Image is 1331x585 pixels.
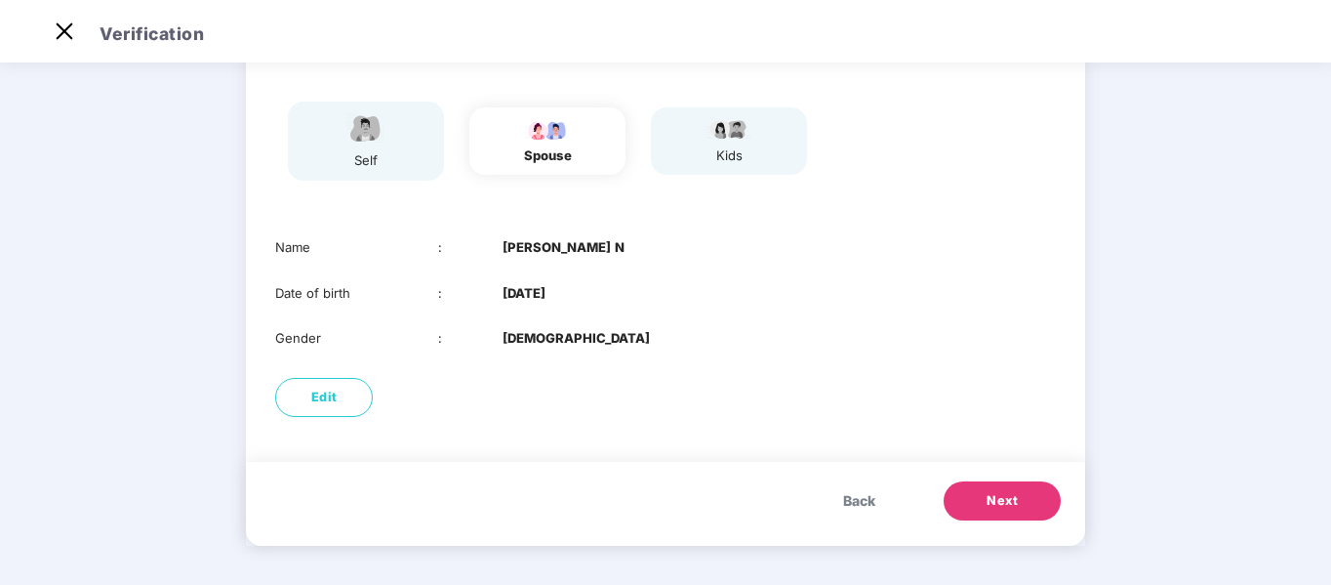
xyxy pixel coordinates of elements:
div: Name [275,237,438,258]
div: Date of birth [275,283,438,304]
img: svg+xml;base64,PHN2ZyB4bWxucz0iaHR0cDovL3d3dy53My5vcmcvMjAwMC9zdmciIHdpZHRoPSI3OS4wMzciIGhlaWdodD... [705,117,753,141]
div: kids [705,146,753,166]
div: spouse [523,146,572,166]
button: Next [944,481,1061,521]
b: [DEMOGRAPHIC_DATA] [503,328,650,349]
button: Back [824,481,895,521]
b: [DATE] [503,283,545,304]
span: Back [843,490,875,512]
span: Edit [311,388,338,407]
b: [PERSON_NAME] N [503,237,625,258]
span: Next [987,491,1018,511]
div: : [438,328,504,349]
div: : [438,237,504,258]
div: Gender [275,328,438,349]
img: svg+xml;base64,PHN2ZyB4bWxucz0iaHR0cDovL3d3dy53My5vcmcvMjAwMC9zdmciIHdpZHRoPSI5Ny44OTciIGhlaWdodD... [523,117,572,141]
div: self [342,150,390,171]
div: : [438,283,504,304]
img: svg+xml;base64,PHN2ZyBpZD0iRW1wbG95ZWVfbWFsZSIgeG1sbnM9Imh0dHA6Ly93d3cudzMub3JnLzIwMDAvc3ZnIiB3aW... [342,111,390,146]
button: Edit [275,378,373,417]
